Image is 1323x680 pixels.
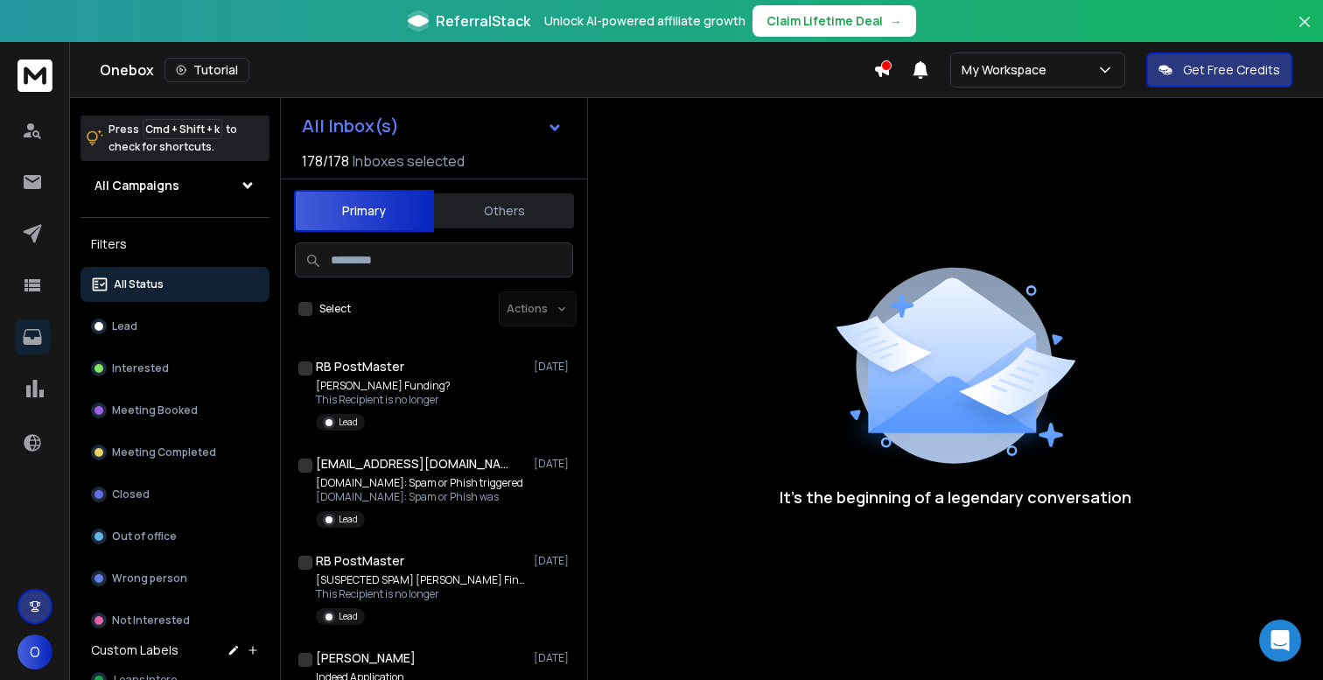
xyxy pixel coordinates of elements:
[316,490,523,504] p: [DOMAIN_NAME]: Spam or Phish was
[80,232,269,256] h3: Filters
[436,11,530,32] span: ReferralStack
[544,12,745,30] p: Unlock AI-powered affiliate growth
[112,571,187,585] p: Wrong person
[339,610,358,623] p: Lead
[339,416,358,429] p: Lead
[294,190,434,232] button: Primary
[288,109,577,144] button: All Inbox(s)
[94,177,179,194] h1: All Campaigns
[534,360,573,374] p: [DATE]
[316,573,526,587] p: [SUSPECTED SPAM] [PERSON_NAME] Finance?
[164,58,249,82] button: Tutorial
[316,649,416,667] h1: [PERSON_NAME]
[112,319,137,333] p: Lead
[752,5,916,37] button: Claim Lifetime Deal→
[1259,620,1301,662] div: Open Intercom Messenger
[80,435,269,470] button: Meeting Completed
[302,117,399,135] h1: All Inbox(s)
[80,603,269,638] button: Not Interested
[534,651,573,665] p: [DATE]
[534,457,573,471] p: [DATE]
[1146,53,1292,88] button: Get Free Credits
[80,393,269,428] button: Meeting Booked
[80,561,269,596] button: Wrong person
[316,552,404,570] h1: RB PostMaster
[112,613,190,627] p: Not Interested
[316,393,451,407] p: This Recipient is no longer
[80,351,269,386] button: Interested
[319,302,351,316] label: Select
[534,554,573,568] p: [DATE]
[316,587,526,601] p: This Recipient is no longer
[1293,11,1316,53] button: Close banner
[112,445,216,459] p: Meeting Completed
[112,403,198,417] p: Meeting Booked
[114,277,164,291] p: All Status
[316,455,508,473] h1: [EMAIL_ADDRESS][DOMAIN_NAME]
[17,634,52,669] button: O
[112,361,169,375] p: Interested
[434,192,574,230] button: Others
[780,485,1131,509] p: It’s the beginning of a legendary conversation
[80,519,269,554] button: Out of office
[80,309,269,344] button: Lead
[962,61,1053,79] p: My Workspace
[80,477,269,512] button: Closed
[353,151,465,172] h3: Inboxes selected
[339,513,358,526] p: Lead
[316,476,523,490] p: [DOMAIN_NAME]: Spam or Phish triggered
[316,358,404,375] h1: RB PostMaster
[112,529,177,543] p: Out of office
[80,168,269,203] button: All Campaigns
[80,267,269,302] button: All Status
[302,151,349,172] span: 178 / 178
[108,121,237,156] p: Press to check for shortcuts.
[91,641,178,659] h3: Custom Labels
[100,58,873,82] div: Onebox
[1183,61,1280,79] p: Get Free Credits
[143,119,222,139] span: Cmd + Shift + k
[890,12,902,30] span: →
[112,487,150,501] p: Closed
[316,379,451,393] p: [PERSON_NAME] Funding?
